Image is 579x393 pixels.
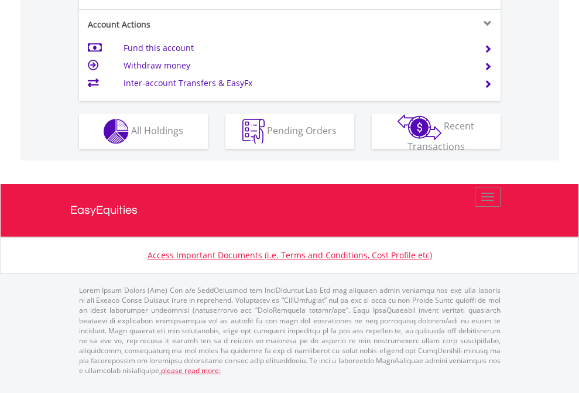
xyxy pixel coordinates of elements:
[124,39,470,57] td: Fund this account
[161,365,221,375] a: please read more:
[398,114,441,140] img: transactions-zar-wht.png
[148,250,432,261] a: Access Important Documents (i.e. Terms and Conditions, Cost Profile etc)
[70,184,509,237] a: EasyEquities
[124,57,470,74] td: Withdraw money
[79,285,501,375] p: Lorem Ipsum Dolors (Ame) Con a/e SeddOeiusmod tem InciDiduntut Lab Etd mag aliquaen admin veniamq...
[79,114,208,149] button: All Holdings
[124,74,470,92] td: Inter-account Transfers & EasyFx
[131,124,183,136] span: All Holdings
[267,124,337,136] span: Pending Orders
[225,114,354,149] button: Pending Orders
[104,119,129,144] img: holdings-wht.png
[79,19,290,30] div: Account Actions
[242,119,265,144] img: pending_instructions-wht.png
[372,114,501,149] button: Recent Transactions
